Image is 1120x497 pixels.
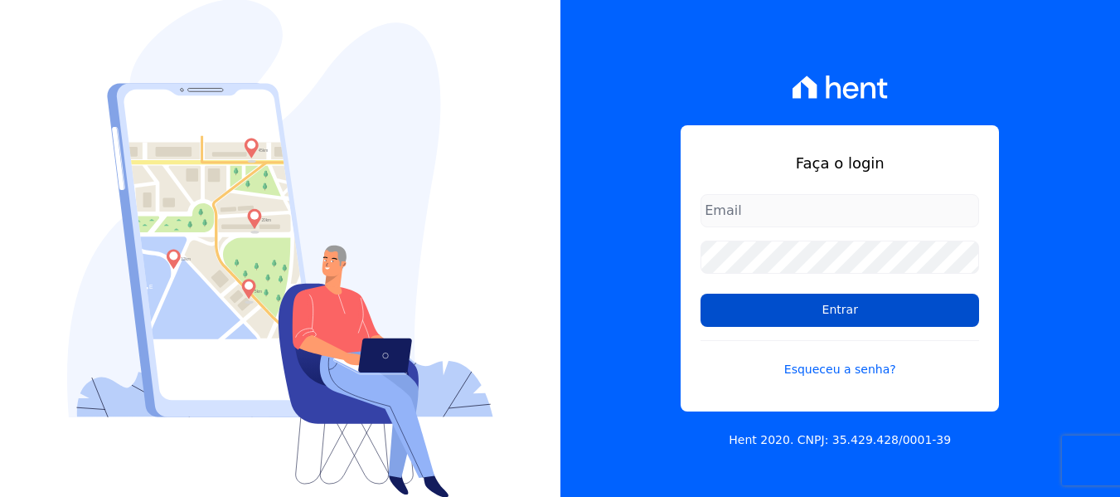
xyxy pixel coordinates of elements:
[729,431,951,449] p: Hent 2020. CNPJ: 35.429.428/0001-39
[701,152,979,174] h1: Faça o login
[701,194,979,227] input: Email
[701,294,979,327] input: Entrar
[701,340,979,378] a: Esqueceu a senha?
